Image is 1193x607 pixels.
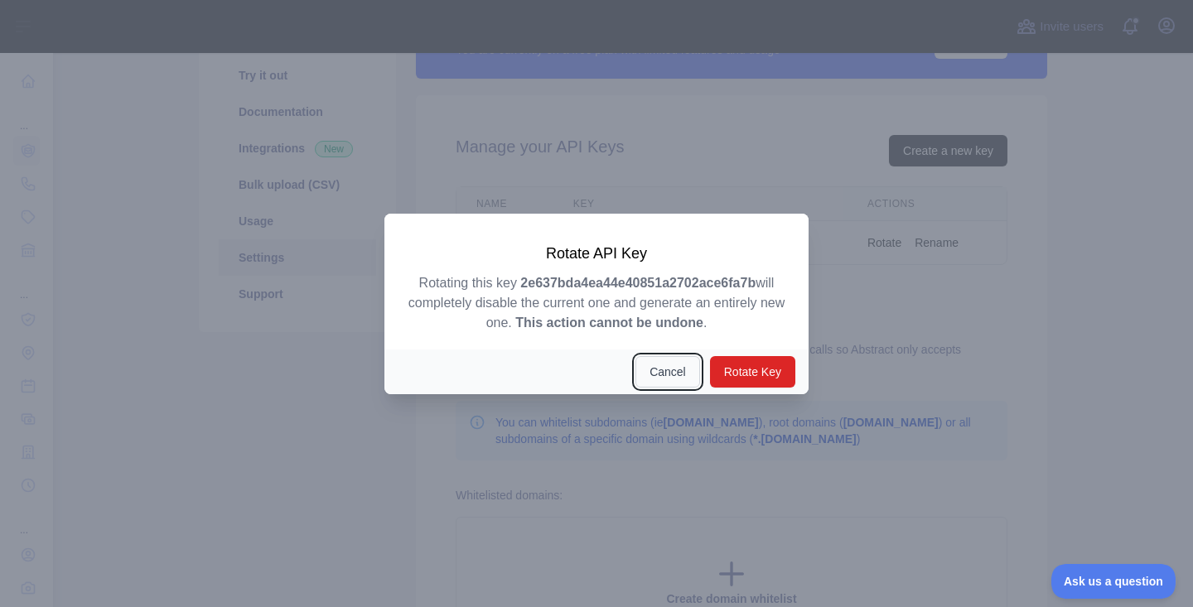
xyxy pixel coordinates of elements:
button: Rotate Key [710,356,795,388]
h3: Rotate API Key [404,243,789,263]
strong: This action cannot be undone [515,316,703,330]
button: Cancel [635,356,700,388]
strong: 2e637bda4ea44e40851a2702ace6fa7b [520,276,756,290]
p: Rotating this key will completely disable the current one and generate an entirely new one. . [404,273,789,333]
iframe: Toggle Customer Support [1051,564,1176,599]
